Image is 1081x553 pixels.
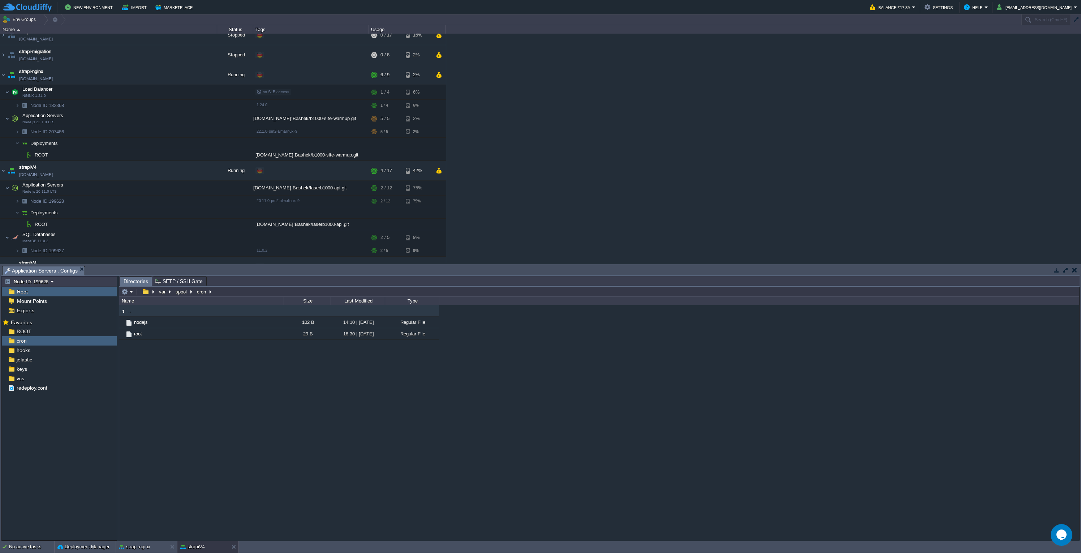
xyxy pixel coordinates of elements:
button: Marketplace [155,3,195,12]
div: 2 / 12 [380,181,392,195]
div: [DOMAIN_NAME]:Bashek/laserb1000-api.git [253,181,369,195]
div: 75% [406,196,429,207]
div: 2% [406,111,429,126]
div: Status [218,25,253,34]
img: AMDAwAAAACH5BAEAAAAALAAAAAABAAEAAAICRAEAOw== [10,230,20,245]
span: Node ID: [30,129,49,134]
img: AMDAwAAAACH5BAEAAAAALAAAAAABAAEAAAICRAEAOw== [20,126,30,137]
a: Deployments [30,140,59,146]
div: 42% [406,161,429,180]
img: AMDAwAAAACH5BAEAAAAALAAAAAABAAEAAAICRAEAOw== [10,85,20,99]
img: AMDAwAAAACH5BAEAAAAALAAAAAABAAEAAAICRAEAOw== [24,149,34,160]
a: ROOT [34,221,49,227]
img: AMDAwAAAACH5BAEAAAAALAAAAAABAAEAAAICRAEAOw== [20,196,30,207]
a: Load BalancerNGINX 1.24.0 [22,86,53,92]
div: Stopped [217,257,253,276]
a: Node ID:199627 [30,248,65,254]
a: Application ServersNode.js 20.11.0 LTS [22,182,64,188]
div: 2 / 5 [380,230,389,245]
img: AMDAwAAAACH5BAEAAAAALAAAAAABAAEAAAICRAEAOw== [15,126,20,137]
img: AMDAwAAAACH5BAEAAAAALAAAAAABAAEAAAICRAEAOw== [17,29,20,31]
div: 14:10 | [DATE] [331,317,385,328]
button: strapiV4 [180,543,205,550]
div: 15% [406,257,429,276]
span: ROOT [15,328,33,335]
span: root [133,331,143,337]
div: 16% [406,25,429,45]
span: 199628 [30,198,65,204]
img: AMDAwAAAACH5BAEAAAAALAAAAAABAAEAAAICRAEAOw== [15,138,20,149]
a: redeploy.conf [15,385,48,391]
div: 102 B [284,317,331,328]
a: Favorites [9,320,33,325]
span: cron [15,338,28,344]
img: AMDAwAAAACH5BAEAAAAALAAAAAABAAEAAAICRAEAOw== [0,45,6,65]
button: New Environment [65,3,115,12]
a: [DOMAIN_NAME] [19,75,53,82]
img: AMDAwAAAACH5BAEAAAAALAAAAAABAAEAAAICRAEAOw== [15,207,20,218]
img: AMDAwAAAACH5BAEAAAAALAAAAAABAAEAAAICRAEAOw== [119,328,125,339]
a: [DOMAIN_NAME] [19,55,53,63]
div: Regular File [385,317,439,328]
img: AMDAwAAAACH5BAEAAAAALAAAAAABAAEAAAICRAEAOw== [20,149,24,160]
a: Exports [16,307,35,314]
div: 2 / 12 [380,196,390,207]
img: AMDAwAAAACH5BAEAAAAALAAAAAABAAEAAAICRAEAOw== [7,257,17,276]
a: strapiV4 [19,260,36,267]
img: AMDAwAAAACH5BAEAAAAALAAAAAABAAEAAAICRAEAOw== [119,307,127,315]
img: AMDAwAAAACH5BAEAAAAALAAAAAABAAEAAAICRAEAOw== [20,100,30,111]
span: 20.11.0-pm2-almalinux-9 [257,198,300,203]
span: Deployments [30,210,59,216]
button: var [158,288,167,295]
button: Help [964,3,985,12]
div: Tags [254,25,369,34]
span: hooks [15,347,31,353]
button: spool [175,288,189,295]
button: [EMAIL_ADDRESS][DOMAIN_NAME] [997,3,1074,12]
span: Node.js 20.11.0 LTS [22,189,57,194]
span: 199627 [30,248,65,254]
div: 6% [406,85,429,99]
img: AMDAwAAAACH5BAEAAAAALAAAAAABAAEAAAICRAEAOw== [7,65,17,85]
img: AMDAwAAAACH5BAEAAAAALAAAAAABAAEAAAICRAEAOw== [5,181,9,195]
button: Node ID: 199628 [5,278,51,285]
img: AMDAwAAAACH5BAEAAAAALAAAAAABAAEAAAICRAEAOw== [119,317,125,328]
div: 0 / 8 [380,45,389,65]
span: keys [15,366,28,372]
div: Name [120,297,284,305]
span: Mount Points [16,298,48,304]
img: CloudJiffy [3,3,52,12]
div: Type [386,297,439,305]
a: strapiV4 [19,164,36,171]
img: AMDAwAAAACH5BAEAAAAALAAAAAABAAEAAAICRAEAOw== [15,100,20,111]
div: 29 B [284,328,331,339]
div: Running [217,161,253,180]
a: SQL DatabasesMariaDB 11.0.2 [22,232,57,237]
div: 2% [406,65,429,85]
a: vcs [15,375,25,382]
img: AMDAwAAAACH5BAEAAAAALAAAAAABAAEAAAICRAEAOw== [125,319,133,327]
span: .. [127,308,132,314]
button: Settings [925,3,955,12]
input: Click to enter the path [119,287,1079,297]
span: Node ID: [30,248,49,253]
div: 9% [406,245,429,256]
span: 11.0.2 [257,248,267,252]
a: Application ServersNode.js 22.1.0 LTS [22,113,64,118]
span: Application Servers [22,112,64,119]
a: jelastic [15,356,33,363]
a: strapi-nginx [19,68,43,75]
img: AMDAwAAAACH5BAEAAAAALAAAAAABAAEAAAICRAEAOw== [5,85,9,99]
a: [DOMAIN_NAME] [19,35,53,43]
a: strapi-migration [19,48,51,55]
div: Stopped [217,45,253,65]
img: AMDAwAAAACH5BAEAAAAALAAAAAABAAEAAAICRAEAOw== [24,219,34,230]
span: 182368 [30,102,65,108]
a: Root [16,288,29,295]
